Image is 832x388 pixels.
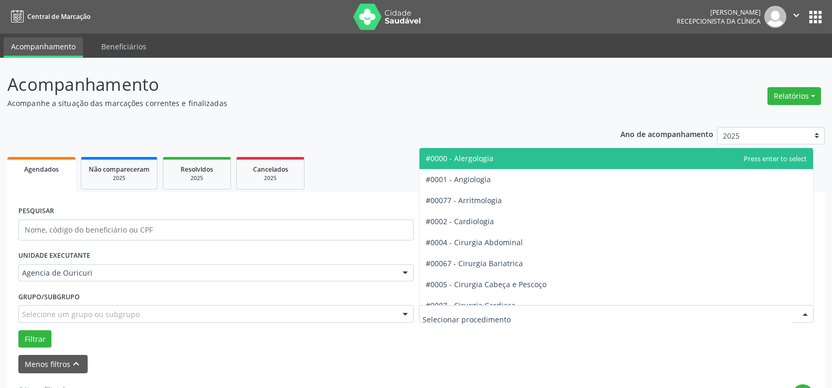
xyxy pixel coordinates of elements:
[426,216,494,226] span: #0002 - Cardiologia
[18,330,51,348] button: Filtrar
[767,87,821,105] button: Relatórios
[423,309,793,330] input: Selecionar procedimento
[426,237,523,247] span: #0004 - Cirurgia Abdominal
[18,355,88,373] button: Menos filtroskeyboard_arrow_up
[18,219,414,240] input: Nome, código do beneficiário ou CPF
[18,289,80,305] label: Grupo/Subgrupo
[4,37,83,58] a: Acompanhamento
[22,309,140,320] span: Selecione um grupo ou subgrupo
[181,165,213,174] span: Resolvidos
[677,17,761,26] span: Recepcionista da clínica
[426,174,491,184] span: #0001 - Angiologia
[7,98,580,109] p: Acompanhe a situação das marcações correntes e finalizadas
[18,203,54,219] label: PESQUISAR
[426,279,546,289] span: #0005 - Cirurgia Cabeça e Pescoço
[27,12,90,21] span: Central de Marcação
[7,71,580,98] p: Acompanhamento
[764,6,786,28] img: img
[22,268,392,278] span: Agencia de Ouricuri
[677,8,761,17] div: [PERSON_NAME]
[620,127,713,140] p: Ano de acompanhamento
[24,165,59,174] span: Agendados
[806,8,825,26] button: apps
[791,9,802,21] i: 
[7,8,90,25] a: Central de Marcação
[89,165,150,174] span: Não compareceram
[426,300,515,310] span: #0007 - Cirurgia Cardiaca
[786,6,806,28] button: 
[426,195,502,205] span: #00077 - Arritmologia
[70,358,82,370] i: keyboard_arrow_up
[253,165,288,174] span: Cancelados
[244,174,297,182] div: 2025
[426,153,493,163] span: #0000 - Alergologia
[426,258,523,268] span: #00067 - Cirurgia Bariatrica
[18,248,90,264] label: UNIDADE EXECUTANTE
[94,37,154,56] a: Beneficiários
[171,174,223,182] div: 2025
[89,174,150,182] div: 2025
